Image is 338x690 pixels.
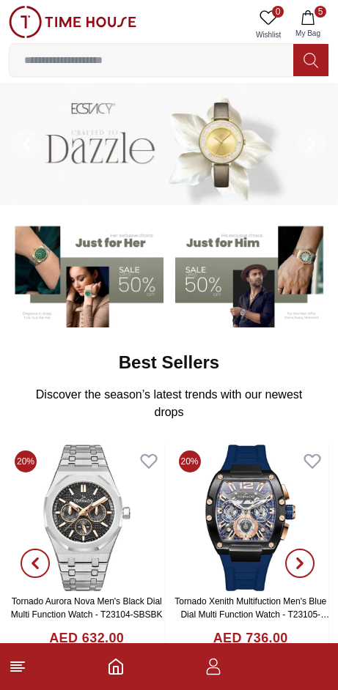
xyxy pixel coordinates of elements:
[49,628,124,648] h4: AED 632.00
[290,28,326,39] span: My Bag
[9,220,164,327] img: Women's Watches Banner
[179,450,201,472] span: 20%
[119,351,219,374] h2: Best Sellers
[213,628,288,648] h4: AED 736.00
[11,596,163,620] a: Tornado Aurora Nova Men's Black Dial Multi Function Watch - T23104-SBSBK
[175,220,330,327] img: Men's Watches Banner
[9,445,165,591] img: Tornado Aurora Nova Men's Black Dial Multi Function Watch - T23104-SBSBK
[9,6,136,38] img: ...
[250,29,287,40] span: Wishlist
[107,658,125,675] a: Home
[272,6,284,18] span: 0
[21,386,317,421] p: Discover the season’s latest trends with our newest drops
[287,6,329,43] button: 5My Bag
[315,6,326,18] span: 5
[174,596,329,633] a: Tornado Xenith Multifuction Men's Blue Dial Multi Function Watch - T23105-BSNNK
[250,6,287,43] a: 0Wishlist
[173,445,329,591] img: Tornado Xenith Multifuction Men's Blue Dial Multi Function Watch - T23105-BSNNK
